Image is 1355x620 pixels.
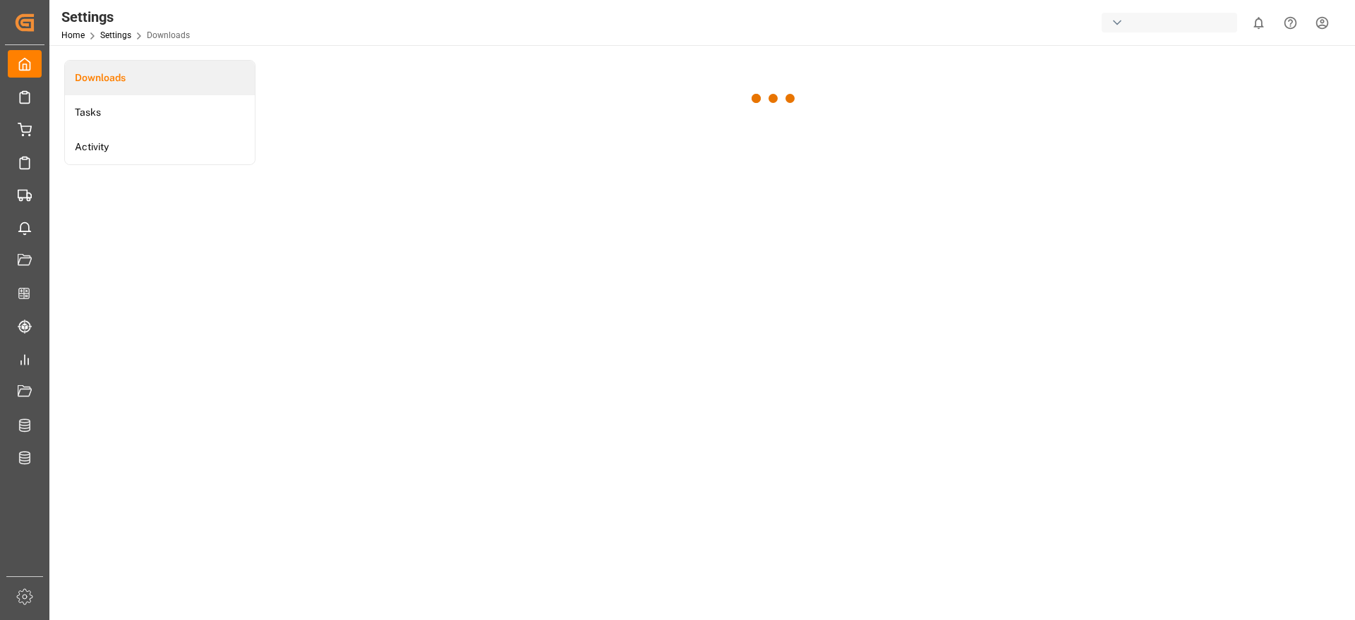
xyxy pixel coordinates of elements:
[1243,7,1275,39] button: show 0 new notifications
[65,95,255,130] a: Tasks
[100,30,131,40] a: Settings
[65,61,255,95] a: Downloads
[61,30,85,40] a: Home
[1275,7,1306,39] button: Help Center
[65,130,255,164] a: Activity
[61,6,190,28] div: Settings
